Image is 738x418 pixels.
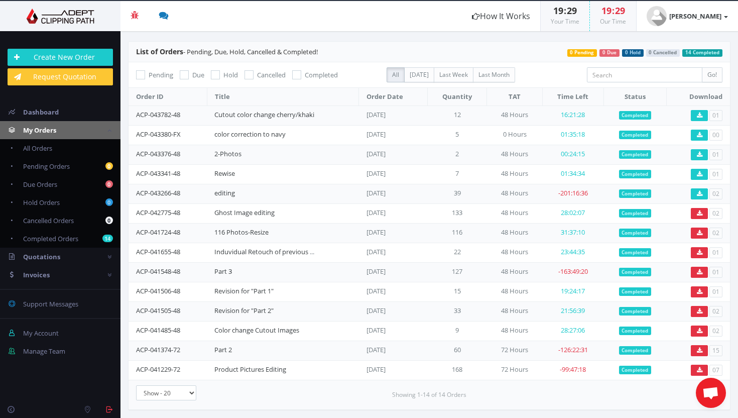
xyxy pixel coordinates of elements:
div: Open chat [696,378,726,408]
span: Due Orders [23,180,57,189]
span: 0 Due [599,49,620,57]
a: 2-Photos [214,149,241,158]
label: Last Week [434,67,473,82]
td: 01:34:34 [542,164,603,184]
td: [DATE] [359,262,428,282]
span: : [611,5,615,17]
td: [DATE] [359,282,428,301]
a: Part 2 [214,345,232,354]
span: Completed [619,111,652,120]
span: Completed [619,366,652,375]
small: Your Time [551,17,579,26]
td: 133 [428,203,487,223]
span: Completed [619,346,652,355]
td: 48 Hours [487,301,542,321]
input: Go! [702,67,722,82]
a: ACP-041374-72 [136,345,180,354]
a: ACP-043266-48 [136,188,180,197]
td: [DATE] [359,341,428,360]
a: ACP-042775-48 [136,208,180,217]
b: 0 [105,198,113,206]
td: 48 Hours [487,223,542,243]
label: [DATE] [404,67,434,82]
td: [DATE] [359,125,428,145]
td: [DATE] [359,321,428,341]
td: 48 Hours [487,282,542,301]
td: 168 [428,360,487,380]
td: -163:49:20 [542,262,603,282]
span: 0 Pending [567,49,597,57]
a: [PERSON_NAME] [637,1,738,31]
span: 19 [553,5,563,17]
b: 0 [105,162,113,170]
td: 21:56:39 [542,301,603,321]
td: 39 [428,184,487,203]
span: Hold Orders [23,198,60,207]
a: Color change Cutout Images [214,326,299,335]
span: Due [192,70,204,79]
a: Cutout color change cherry/khaki [214,110,314,119]
a: Rewise [214,169,235,178]
a: editing [214,188,235,197]
td: 72 Hours [487,341,542,360]
td: [DATE] [359,301,428,321]
td: 48 Hours [487,262,542,282]
span: Completed [619,189,652,198]
th: Status [604,88,666,106]
span: All Orders [23,144,52,153]
span: Completed [619,229,652,238]
span: List of Orders [136,47,183,56]
td: 116 [428,223,487,243]
small: Showing 1-14 of 14 Orders [392,390,466,399]
td: 28:02:07 [542,203,603,223]
td: 19:24:17 [542,282,603,301]
label: All [387,67,405,82]
a: Ghost Image editing [214,208,275,217]
td: 9 [428,321,487,341]
span: Completed [619,287,652,296]
td: 0 Hours [487,125,542,145]
th: Order ID [129,88,207,106]
a: ACP-043376-48 [136,149,180,158]
a: ACP-041655-48 [136,247,180,256]
span: Completed [619,131,652,140]
a: ACP-041506-48 [136,286,180,295]
th: Title [207,88,358,106]
span: Manage Team [23,347,65,356]
td: [DATE] [359,223,428,243]
small: Our Time [600,17,626,26]
td: 48 Hours [487,243,542,262]
a: ACP-041229-72 [136,365,180,374]
td: 16:21:28 [542,106,603,125]
span: - Pending, Due, Hold, Cancelled & Completed! [136,47,318,56]
td: 22 [428,243,487,262]
td: [DATE] [359,106,428,125]
span: Completed [619,327,652,336]
a: Create New Order [8,49,113,66]
a: Product Pictures Editing [214,365,286,374]
td: 01:35:18 [542,125,603,145]
a: ACP-041485-48 [136,326,180,335]
td: 7 [428,164,487,184]
td: [DATE] [359,145,428,164]
span: Completed [619,170,652,179]
th: Time Left [542,88,603,106]
span: Completed [619,307,652,316]
a: ACP-041548-48 [136,267,180,276]
a: Part 3 [214,267,232,276]
td: -126:22:31 [542,341,603,360]
span: 0 Cancelled [646,49,680,57]
td: 5 [428,125,487,145]
th: TAT [487,88,542,106]
a: ACP-043380-FX [136,130,181,139]
span: Completed Orders [23,234,78,243]
span: 29 [567,5,577,17]
td: [DATE] [359,184,428,203]
a: Revision for "Part 1" [214,286,274,295]
span: Pending Orders [23,162,70,171]
th: Download [666,88,730,106]
span: Quantity [442,92,472,101]
span: Completed [619,268,652,277]
label: Last Month [473,67,515,82]
td: 72 Hours [487,360,542,380]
